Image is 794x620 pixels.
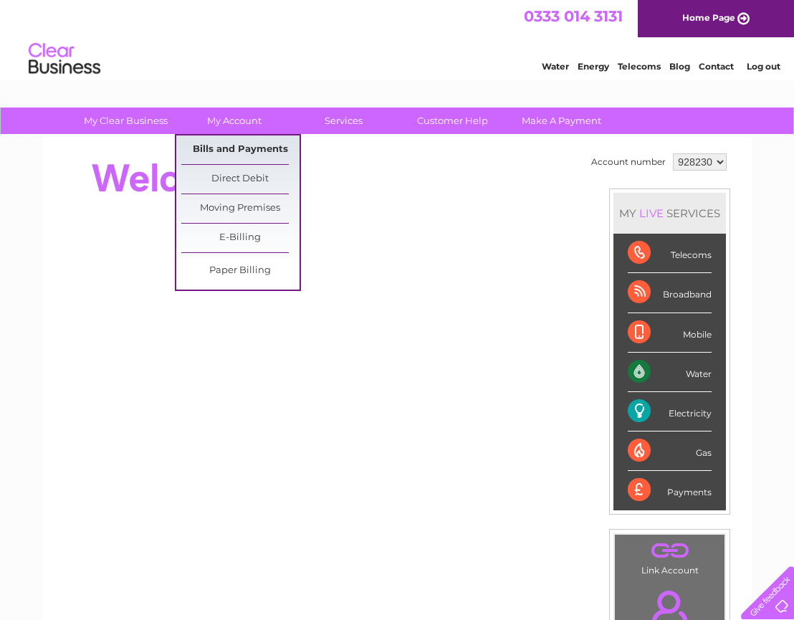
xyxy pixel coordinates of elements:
[669,61,690,72] a: Blog
[502,108,621,134] a: Make A Payment
[176,108,294,134] a: My Account
[628,471,712,510] div: Payments
[628,273,712,313] div: Broadband
[542,61,569,72] a: Water
[181,224,300,252] a: E-Billing
[578,61,609,72] a: Energy
[628,234,712,273] div: Telecoms
[181,194,300,223] a: Moving Premises
[747,61,780,72] a: Log out
[67,108,185,134] a: My Clear Business
[628,431,712,471] div: Gas
[588,150,669,174] td: Account number
[618,61,661,72] a: Telecoms
[59,8,737,70] div: Clear Business is a trading name of Verastar Limited (registered in [GEOGRAPHIC_DATA] No. 3667643...
[181,135,300,164] a: Bills and Payments
[628,353,712,392] div: Water
[28,37,101,81] img: logo.png
[284,108,403,134] a: Services
[618,538,721,563] a: .
[636,206,666,220] div: LIVE
[181,165,300,194] a: Direct Debit
[699,61,734,72] a: Contact
[181,257,300,285] a: Paper Billing
[524,7,623,25] a: 0333 014 3131
[393,108,512,134] a: Customer Help
[613,193,726,234] div: MY SERVICES
[628,392,712,431] div: Electricity
[614,534,725,579] td: Link Account
[628,313,712,353] div: Mobile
